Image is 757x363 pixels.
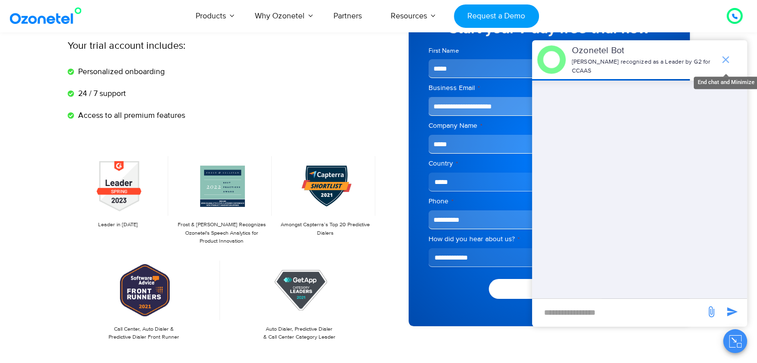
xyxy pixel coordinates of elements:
label: First Name [429,46,546,56]
p: Frost & [PERSON_NAME] Recognizes Ozonetel's Speech Analytics for Product Innovation [176,221,267,246]
button: Close chat [723,329,747,353]
label: Company Name [429,121,670,131]
p: [PERSON_NAME] recognized as a Leader by G2 for CCAAS [572,58,715,76]
span: Personalized onboarding [76,66,165,78]
div: new-msg-input [537,304,700,322]
span: send message [701,302,721,322]
label: Country [429,159,670,169]
p: Amongst Capterra’s Top 20 Predictive Dialers [280,221,370,237]
p: Your trial account includes: [68,38,304,53]
p: Leader in [DATE] [73,221,163,229]
label: How did you hear about us? [429,234,670,244]
a: Request a Demo [454,4,539,28]
span: send message [722,302,742,322]
span: Access to all premium features [76,109,185,121]
label: Business Email [429,83,670,93]
img: header [537,45,566,74]
span: end chat or minimize [716,50,736,70]
span: 24 / 7 support [76,88,126,99]
p: Ozonetel Bot [572,44,715,58]
label: Phone [429,196,670,206]
p: Call Center, Auto Dialer & Predictive Dialer Front Runner [73,325,216,342]
p: Auto Dialer, Predictive Dialer & Call Center Category Leader [228,325,371,342]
